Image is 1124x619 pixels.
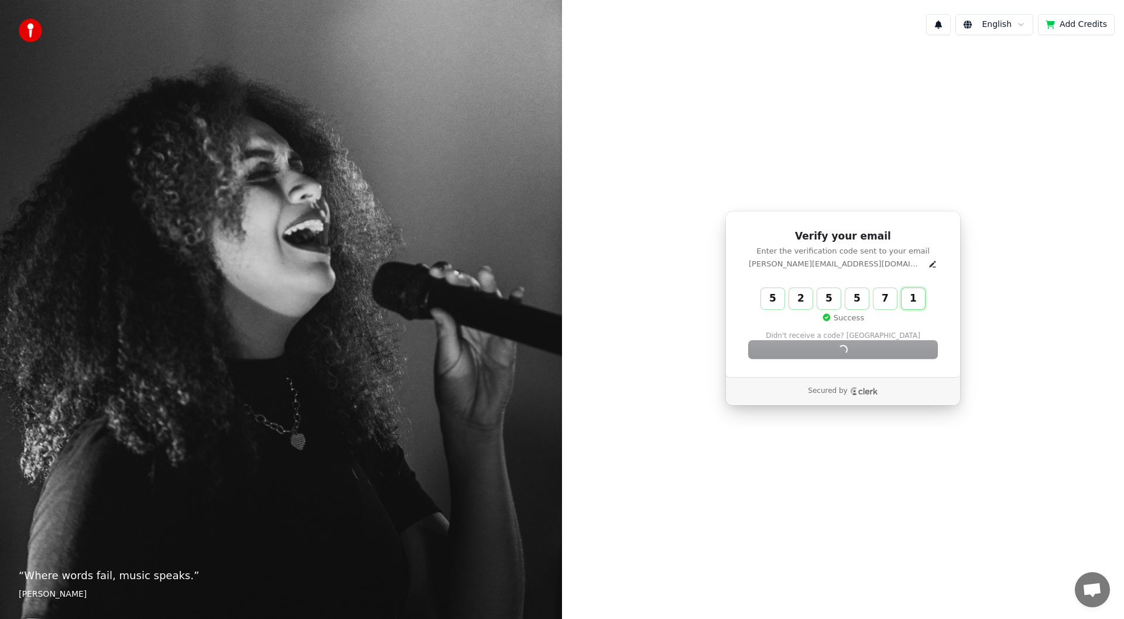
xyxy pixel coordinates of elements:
[19,589,543,600] footer: [PERSON_NAME]
[928,259,937,269] button: Edit
[19,19,42,42] img: youka
[808,387,847,396] p: Secured by
[1075,572,1110,607] div: Öppna chatt
[749,230,937,244] h1: Verify your email
[1038,14,1115,35] button: Add Credits
[19,567,543,584] p: “ Where words fail, music speaks. ”
[761,288,948,309] input: Enter verification code
[850,387,878,395] a: Clerk logo
[822,313,864,323] p: Success
[749,246,937,257] p: Enter the verification code sent to your email
[749,259,923,269] p: [PERSON_NAME][EMAIL_ADDRESS][DOMAIN_NAME]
